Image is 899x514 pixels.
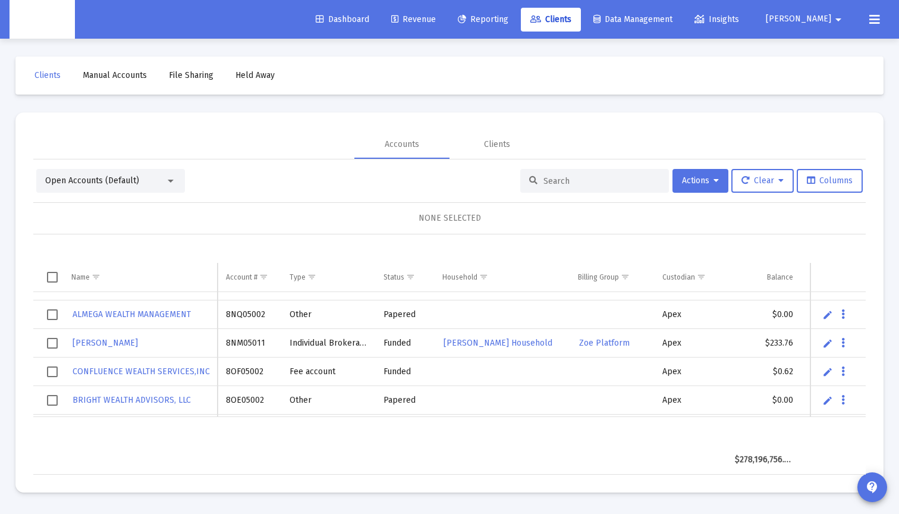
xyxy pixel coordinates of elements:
span: Show filter options for column 'Type' [307,272,316,281]
a: Dashboard [306,8,379,32]
td: Column Advisor Code [801,263,878,292]
div: Papered [384,309,426,321]
span: Clients [530,14,571,24]
span: Clear [741,175,784,186]
td: Column Billing Group [570,263,653,292]
div: Advisor Code [810,272,852,282]
span: Insights [694,14,739,24]
span: [PERSON_NAME] [766,14,831,24]
td: Apex [654,386,727,415]
button: Actions [672,169,728,193]
td: Fee account [281,358,376,386]
td: 8OE [801,386,878,415]
td: 8NM [801,329,878,358]
span: [PERSON_NAME] [73,338,138,348]
td: $0.00 [727,300,801,329]
td: Apex [654,358,727,386]
div: Select row [47,309,58,320]
td: 8NQ [801,300,878,329]
td: Apex [654,329,727,358]
span: Zoe Platform [579,338,630,348]
a: File Sharing [159,64,223,87]
a: Edit [822,395,833,406]
td: 8NQ05002 [218,300,281,329]
td: Column Name [63,263,218,292]
button: [PERSON_NAME] [752,7,860,31]
span: Show filter options for column 'Billing Group' [621,272,630,281]
div: Funded [384,337,426,349]
a: Reporting [448,8,518,32]
span: Clients [34,70,61,80]
div: Accounts [385,139,419,151]
td: Column Type [281,263,376,292]
td: 8OE05002 [218,386,281,415]
div: NONE SELECTED [43,212,856,224]
td: Column Account # [218,263,281,292]
div: Funded [384,366,426,378]
a: Insights [685,8,749,32]
td: Apex [654,415,727,443]
span: Actions [682,175,719,186]
span: Dashboard [316,14,369,24]
td: Apex [654,300,727,329]
td: Individual Brokerage [281,329,376,358]
td: $11.00 [727,415,801,443]
span: Show filter options for column 'Status' [406,272,415,281]
span: BRIGHT WEALTH ADVISORS, LLC [73,395,191,405]
a: Held Away [226,64,284,87]
td: 8OF05002 [218,358,281,386]
div: Type [290,272,306,282]
a: [PERSON_NAME] Household [442,334,554,352]
span: Data Management [593,14,672,24]
mat-icon: arrow_drop_down [831,8,845,32]
a: Edit [822,309,833,320]
span: Reporting [458,14,508,24]
div: Select row [47,395,58,406]
span: CONFLUENCE WEALTH SERVICES,INC [73,366,210,377]
td: Column Household [434,263,570,292]
td: $233.76 [727,329,801,358]
td: Other [281,386,376,415]
div: Household [442,272,477,282]
a: Data Management [584,8,682,32]
div: Billing Group [578,272,619,282]
span: Held Away [235,70,275,80]
td: Column Status [375,263,434,292]
a: Revenue [382,8,445,32]
span: [PERSON_NAME] Household [444,338,552,348]
td: Other [281,300,376,329]
img: Dashboard [18,8,66,32]
mat-icon: contact_support [865,480,879,494]
a: Manual Accounts [73,64,156,87]
td: Column Custodian [654,263,727,292]
a: Edit [822,366,833,377]
a: ALMEGA WEALTH MANAGEMENT [71,306,192,323]
div: Clients [484,139,510,151]
span: Manual Accounts [83,70,147,80]
div: Select all [47,272,58,283]
span: Revenue [391,14,436,24]
td: 8OF [801,358,878,386]
div: $278,196,756.29 [735,454,793,466]
div: Status [384,272,404,282]
td: Column Balance [727,263,801,292]
div: Name [71,272,90,282]
td: 8OE [801,415,878,443]
a: Clients [25,64,70,87]
button: Clear [731,169,794,193]
div: Papered [384,394,426,406]
a: Edit [822,338,833,349]
td: $0.62 [727,358,801,386]
a: CONFLUENCE WEALTH SERVICES,INC [71,363,211,380]
span: Columns [807,175,853,186]
a: Zoe Platform [578,334,631,352]
td: 8NM05011 [218,329,281,358]
span: Show filter options for column 'Custodian' [697,272,706,281]
a: BRIGHT WEALTH ADVISORS, LLC [71,391,192,409]
a: Clients [521,8,581,32]
div: Account # [226,272,257,282]
span: Show filter options for column 'Household' [479,272,488,281]
td: Fee account [281,415,376,443]
div: Select row [47,366,58,377]
span: Show filter options for column 'Name' [92,272,100,281]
